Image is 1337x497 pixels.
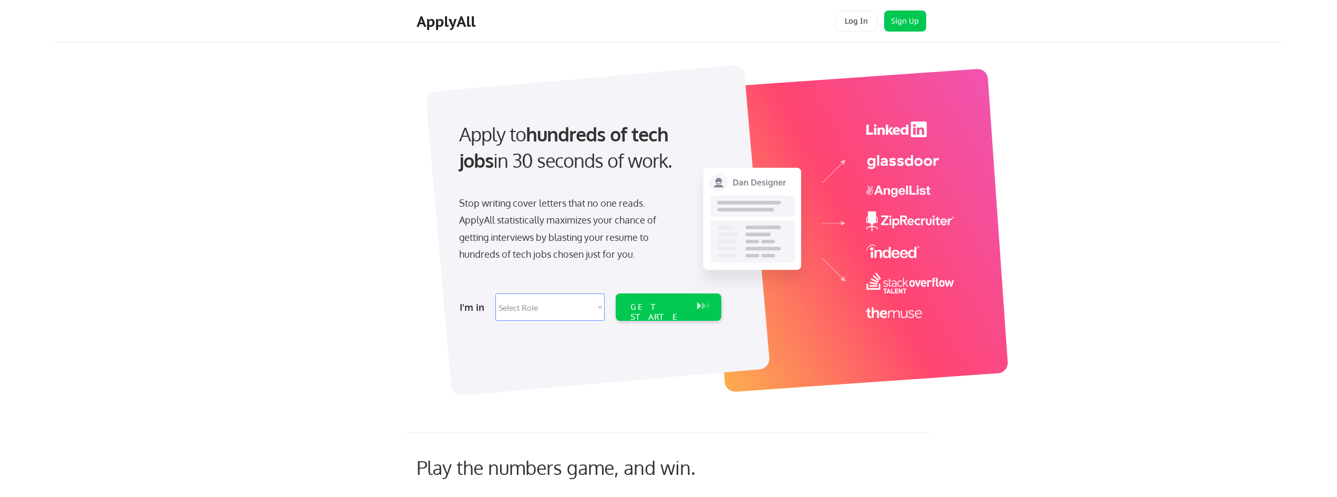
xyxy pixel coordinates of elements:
[460,299,489,316] div: I'm in
[835,11,877,32] button: Log In
[417,456,742,479] div: Play the numbers game, and win.
[630,302,687,332] div: GET STARTED
[459,121,717,174] div: Apply to in 30 seconds of work.
[459,195,675,263] div: Stop writing cover letters that no one reads. ApplyAll statistically maximizes your chance of get...
[884,11,926,32] button: Sign Up
[459,122,673,172] strong: hundreds of tech jobs
[417,13,479,31] div: ApplyAll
